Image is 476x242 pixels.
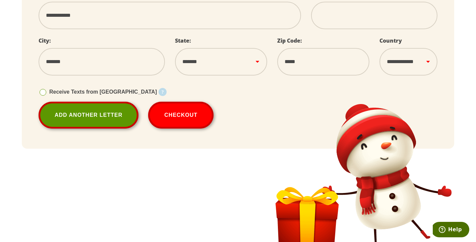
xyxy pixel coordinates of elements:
label: Country [379,37,402,44]
span: Receive Texts from [GEOGRAPHIC_DATA] [49,89,157,95]
iframe: Opens a widget where you can find more information [433,222,469,239]
label: Zip Code: [277,37,302,44]
label: State: [175,37,191,44]
button: Checkout [148,102,214,129]
label: City: [39,37,51,44]
a: Add Another Letter [39,102,138,129]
